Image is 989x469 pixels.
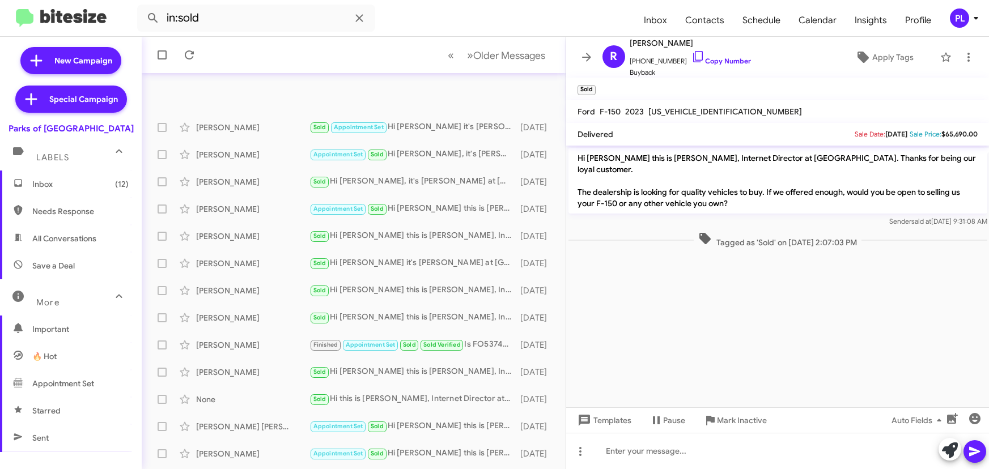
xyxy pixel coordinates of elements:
div: Hi [PERSON_NAME] it's [PERSON_NAME], Internet Director at [GEOGRAPHIC_DATA]. Thanks again for rea... [309,121,517,134]
div: Hi [PERSON_NAME] this is [PERSON_NAME], Internet Director at [GEOGRAPHIC_DATA]. I saw you connect... [309,202,517,215]
span: Finished [313,341,338,348]
button: Mark Inactive [694,410,776,430]
span: Sender [DATE] 9:31:08 AM [889,217,987,225]
div: [PERSON_NAME] [196,203,309,215]
a: Special Campaign [15,86,127,113]
a: Insights [846,4,896,37]
span: Sale Price: [910,130,941,138]
a: Contacts [676,4,733,37]
span: [PHONE_NUMBER] [630,50,751,67]
span: Labels [36,152,69,163]
div: [DATE] [517,366,557,378]
span: Needs Response [32,206,129,217]
div: [DATE] [517,339,557,351]
span: Sold [313,259,326,267]
span: Mark Inactive [717,410,767,430]
span: More [36,297,60,308]
button: Next [460,44,552,67]
a: Calendar [789,4,846,37]
a: New Campaign [20,47,121,74]
span: Save a Deal [32,260,75,271]
div: Hi [PERSON_NAME] this is [PERSON_NAME], Internet Director at [GEOGRAPHIC_DATA]. I reviewed the Gl... [309,447,517,460]
span: Sold [371,423,384,430]
div: [DATE] [517,421,557,432]
div: None [196,394,309,405]
div: [PERSON_NAME] [196,448,309,459]
button: Auto Fields [882,410,955,430]
div: Hi [PERSON_NAME] this is [PERSON_NAME], Internet Director at [GEOGRAPHIC_DATA]. I saw you connect... [309,365,517,378]
div: [DATE] [517,394,557,405]
p: Hi [PERSON_NAME] this is [PERSON_NAME], Internet Director at [GEOGRAPHIC_DATA]. Thanks for being ... [568,148,987,214]
span: Older Messages [473,49,545,62]
nav: Page navigation example [442,44,552,67]
span: Pause [663,410,685,430]
span: Sold [403,341,416,348]
span: (12) [115,178,129,190]
span: Sold [313,178,326,185]
button: Previous [441,44,461,67]
span: Important [32,323,129,335]
a: Schedule [733,4,789,37]
span: Sold [371,205,384,212]
span: Appointment Set [313,423,363,430]
span: Apply Tags [872,47,914,67]
span: Sold [313,123,326,131]
span: Appointment Set [334,123,384,131]
div: Is FO53749 still available? [309,338,517,351]
span: Templates [575,410,631,430]
span: [DATE] [885,130,907,138]
div: [PERSON_NAME] [196,339,309,351]
span: All Conversations [32,233,96,244]
span: Auto Fields [892,410,946,430]
div: [DATE] [517,312,557,323]
button: PL [940,8,977,28]
span: Appointment Set [313,450,363,457]
div: Hi [PERSON_NAME] this is [PERSON_NAME], Internet Director at [GEOGRAPHIC_DATA]. Thanks for being ... [309,311,517,324]
span: Delivered [578,129,613,139]
div: [PERSON_NAME] [196,366,309,378]
span: Sold [313,395,326,403]
div: [DATE] [517,176,557,187]
span: R [610,48,617,66]
span: Inbox [32,178,129,190]
small: Sold [578,85,596,95]
div: PL [950,8,969,28]
div: Hi [PERSON_NAME] it's [PERSON_NAME] at [GEOGRAPHIC_DATA]. Hope you're well. Just wanted to follow... [309,257,517,270]
span: « [448,48,454,62]
a: Copy Number [691,57,751,65]
span: New Campaign [54,55,112,66]
span: Sold [313,368,326,376]
div: Parks of [GEOGRAPHIC_DATA] [9,123,134,134]
span: [PERSON_NAME] [630,36,751,50]
span: 2023 [625,106,644,117]
span: » [467,48,473,62]
div: [DATE] [517,122,557,133]
div: Hi [PERSON_NAME] this is [PERSON_NAME], Internet Director at [GEOGRAPHIC_DATA]. I saw you connect... [309,420,517,433]
a: Profile [896,4,940,37]
span: [US_VEHICLE_IDENTIFICATION_NUMBER] [648,106,802,117]
span: $65,690.00 [941,130,978,138]
div: [PERSON_NAME] [196,122,309,133]
div: Hi this is [PERSON_NAME], Internet Director at [GEOGRAPHIC_DATA]. I saw you connected with us abo... [309,393,517,406]
span: Sold [313,232,326,240]
span: Appointment Set [32,378,94,389]
div: [PERSON_NAME] [196,231,309,242]
div: [PERSON_NAME] [196,258,309,269]
span: Appointment Set [313,205,363,212]
div: [PERSON_NAME] [196,285,309,296]
span: 🔥 Hot [32,351,57,362]
span: Sold [313,314,326,321]
span: Sold [371,450,384,457]
a: Inbox [635,4,676,37]
span: Buyback [630,67,751,78]
span: said at [911,217,931,225]
div: Hi [PERSON_NAME] this is [PERSON_NAME], Internet Director at [GEOGRAPHIC_DATA]. I saw you connect... [309,229,517,242]
div: [PERSON_NAME] [196,312,309,323]
div: [PERSON_NAME] [196,176,309,187]
span: Appointment Set [346,341,396,348]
